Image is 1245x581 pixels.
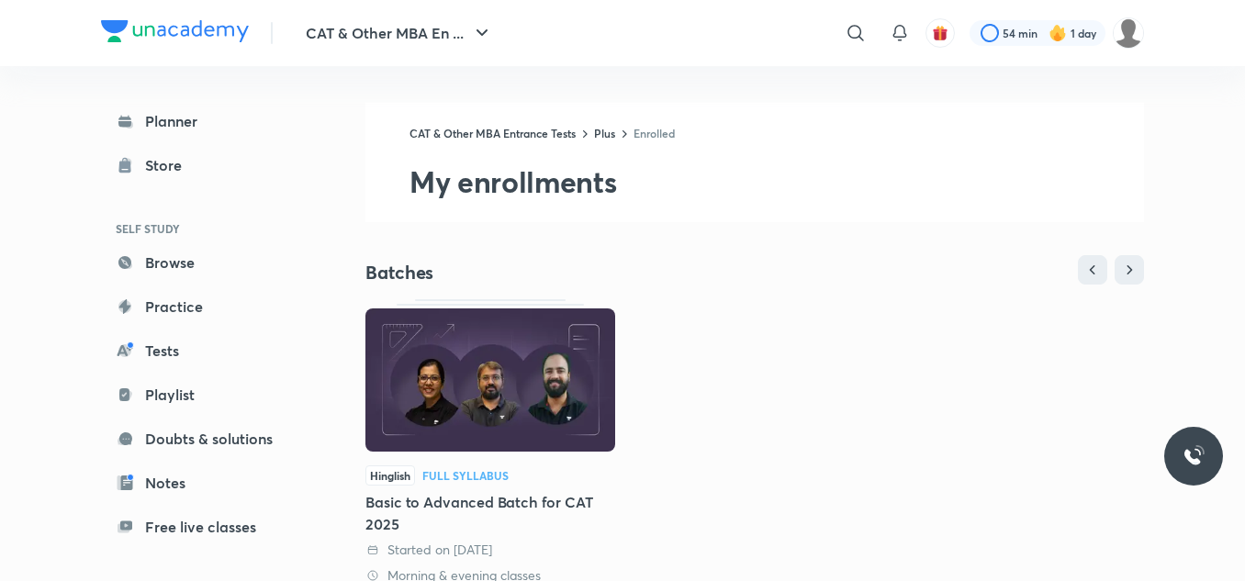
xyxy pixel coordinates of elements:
[1183,445,1205,467] img: ttu
[101,147,314,184] a: Store
[101,244,314,281] a: Browse
[365,491,615,535] div: Basic to Advanced Batch for CAT 2025
[101,376,314,413] a: Playlist
[1113,17,1144,49] img: subham agarwal
[101,20,249,42] img: Company Logo
[365,261,755,285] h4: Batches
[365,308,615,452] img: Thumbnail
[101,103,314,140] a: Planner
[1049,24,1067,42] img: streak
[365,541,615,559] div: Started on 1 Dec 2024
[101,508,314,545] a: Free live classes
[101,420,314,457] a: Doubts & solutions
[422,470,509,481] div: Full Syllabus
[101,20,249,47] a: Company Logo
[101,288,314,325] a: Practice
[101,213,314,244] h6: SELF STUDY
[925,18,955,48] button: avatar
[101,332,314,369] a: Tests
[365,465,415,486] span: Hinglish
[295,15,504,51] button: CAT & Other MBA En ...
[409,163,1144,200] h2: My enrollments
[634,126,675,140] a: Enrolled
[932,25,948,41] img: avatar
[101,464,314,501] a: Notes
[409,126,576,140] a: CAT & Other MBA Entrance Tests
[594,126,615,140] a: Plus
[145,154,193,176] div: Store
